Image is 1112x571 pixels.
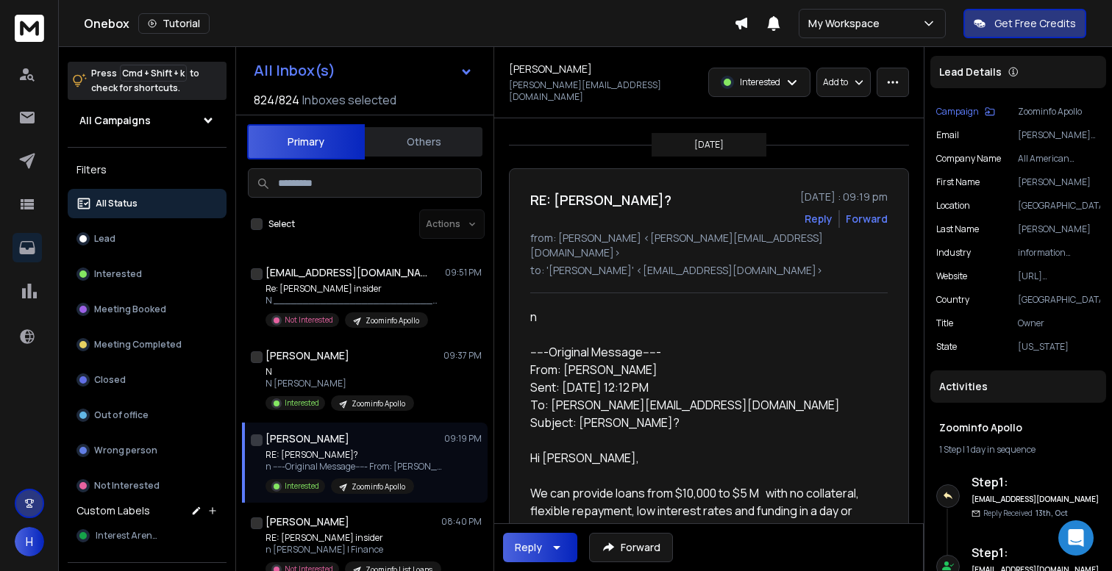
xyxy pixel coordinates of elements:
[936,129,959,141] p: Email
[530,231,888,260] p: from: [PERSON_NAME] <[PERSON_NAME][EMAIL_ADDRESS][DOMAIN_NAME]>
[936,247,971,259] p: industry
[94,374,126,386] p: Closed
[68,189,227,218] button: All Status
[936,341,957,353] p: State
[936,317,953,329] p: title
[265,431,349,446] h1: [PERSON_NAME]
[91,66,199,96] p: Press to check for shortcuts.
[503,533,577,562] button: Reply
[68,471,227,500] button: Not Interested
[94,233,115,245] p: Lead
[265,544,441,556] p: n [PERSON_NAME] | Finance
[846,212,888,226] div: Forward
[445,267,482,279] p: 09:51 PM
[936,294,969,306] p: Country
[694,139,724,151] p: [DATE]
[94,445,157,456] p: Wrong person
[265,514,349,529] h1: [PERSON_NAME]
[68,521,227,550] button: Interest Arena
[509,62,592,76] h1: [PERSON_NAME]
[94,480,160,492] p: Not Interested
[936,153,1001,165] p: Company Name
[1018,176,1100,188] p: [PERSON_NAME]
[84,13,734,34] div: Onebox
[68,106,227,135] button: All Campaigns
[68,330,227,359] button: Meeting Completed
[15,527,44,556] button: H
[936,106,979,118] p: Campaign
[1018,153,1100,165] p: All American Distributing
[444,433,482,445] p: 09:19 PM
[94,409,149,421] p: Out of office
[265,265,427,280] h1: [EMAIL_ADDRESS][DOMAIN_NAME]
[96,530,158,542] span: Interest Arena
[1018,106,1100,118] p: Zoominfo Apollo
[441,516,482,528] p: 08:40 PM
[1018,223,1100,235] p: [PERSON_NAME]
[936,270,967,282] p: website
[242,56,485,85] button: All Inbox(s)
[936,200,970,212] p: location
[265,348,349,363] h1: [PERSON_NAME]
[972,494,1100,505] h6: [EMAIL_ADDRESS][DOMAIN_NAME]
[352,398,405,409] p: Zoominfo Apollo
[68,365,227,395] button: Closed
[939,420,1097,435] h1: Zoominfo Apollo
[963,9,1086,38] button: Get Free Credits
[265,449,442,461] p: RE: [PERSON_NAME]?
[254,63,335,78] h1: All Inbox(s)
[79,113,151,128] h1: All Campaigns
[983,508,1068,519] p: Reply Received
[268,218,295,230] label: Select
[1018,317,1100,329] p: Owner
[352,481,405,492] p: Zoominfo Apollo
[1018,247,1100,259] p: information technology & services
[96,198,138,209] p: All Status
[966,443,1036,456] span: 1 day in sequence
[366,315,419,326] p: Zoominfo Apollo
[530,190,671,210] h1: RE: [PERSON_NAME]?
[285,315,333,326] p: Not Interested
[94,304,166,315] p: Meeting Booked
[285,481,319,492] p: Interested
[740,76,780,88] p: Interested
[138,13,210,34] button: Tutorial
[1058,520,1094,556] div: Open Intercom Messenger
[589,533,673,562] button: Forward
[265,366,414,378] p: N
[443,350,482,362] p: 09:37 PM
[120,65,187,82] span: Cmd + Shift + k
[68,295,227,324] button: Meeting Booked
[1018,200,1100,212] p: [GEOGRAPHIC_DATA]
[76,503,150,518] h3: Custom Labels
[1018,294,1100,306] p: [GEOGRAPHIC_DATA]
[509,79,699,103] p: [PERSON_NAME][EMAIL_ADDRESS][DOMAIN_NAME]
[94,339,182,351] p: Meeting Completed
[247,124,365,159] button: Primary
[265,295,442,306] p: N ________________________________ From: [PERSON_NAME]
[939,443,961,456] span: 1 Step
[1018,341,1100,353] p: [US_STATE]
[265,461,442,473] p: n -----Original Message----- From: [PERSON_NAME]
[936,176,980,188] p: First Name
[939,444,1097,456] div: |
[68,436,227,465] button: Wrong person
[939,65,1002,79] p: Lead Details
[1018,270,1100,282] p: [URL][DOMAIN_NAME]
[302,91,396,109] h3: Inboxes selected
[972,473,1100,491] h6: Step 1 :
[1036,508,1068,518] span: 13th, Oct
[800,190,888,204] p: [DATE] : 09:19 pm
[265,532,441,544] p: RE: [PERSON_NAME] insider
[365,126,482,158] button: Others
[994,16,1076,31] p: Get Free Credits
[254,91,299,109] span: 824 / 824
[265,283,442,295] p: Re: [PERSON_NAME] insider
[1018,129,1100,141] p: [PERSON_NAME][EMAIL_ADDRESS][DOMAIN_NAME]
[68,259,227,289] button: Interested
[823,76,848,88] p: Add to
[68,224,227,254] button: Lead
[515,540,542,555] div: Reply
